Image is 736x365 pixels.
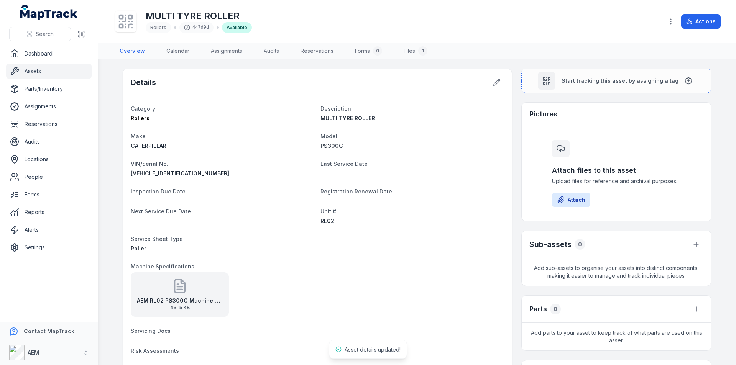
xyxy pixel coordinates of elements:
span: PS300C [320,142,343,149]
span: Rollers [150,25,166,30]
span: MULTI TYRE ROLLER [320,115,375,121]
a: Parts/Inventory [6,81,92,97]
a: Assignments [205,43,248,59]
a: Reservations [6,116,92,132]
span: [VEHICLE_IDENTIFICATION_NUMBER] [131,170,229,177]
h2: Details [131,77,156,88]
span: Next Service Due Date [131,208,191,214]
div: 0 [550,304,561,314]
a: Files1 [398,43,434,59]
span: Asset details updated! [345,346,401,353]
span: RL02 [320,218,334,224]
a: Dashboard [6,46,92,61]
span: Rollers [131,115,149,121]
strong: AEM [28,349,39,356]
a: Locations [6,152,92,167]
div: 447d9d [179,22,214,33]
a: Overview [113,43,151,59]
span: Servicing Docs [131,327,171,334]
span: Registration Renewal Date [320,188,392,195]
a: Settings [6,240,92,255]
span: Category [131,105,155,112]
span: Start tracking this asset by assigning a tag [562,77,678,85]
span: Add sub-assets to organise your assets into distinct components, making it easier to manage and t... [522,258,711,286]
strong: AEM RL02 PS300C Machine Specifications [137,297,223,304]
a: Forms [6,187,92,202]
a: Reports [6,205,92,220]
span: Model [320,133,337,139]
span: VIN/Serial No. [131,160,168,167]
span: 43.15 KB [137,304,223,311]
h1: MULTI TYRE ROLLER [146,10,252,22]
span: Description [320,105,351,112]
a: MapTrack [20,5,78,20]
div: Available [222,22,252,33]
span: Roller [131,245,146,252]
button: Actions [681,14,721,29]
a: People [6,169,92,185]
strong: Contact MapTrack [24,328,74,334]
span: Add parts to your asset to keep track of what parts are used on this asset. [522,323,711,350]
button: Search [9,27,71,41]
span: Machine Specifications [131,263,194,270]
a: Calendar [160,43,195,59]
span: Unit # [320,208,336,214]
h2: Sub-assets [529,239,572,250]
div: 0 [373,46,382,56]
span: Make [131,133,146,139]
h3: Pictures [529,109,557,119]
span: Upload files for reference and archival purposes. [552,177,681,185]
span: Search [36,30,54,38]
span: Service Sheet Type [131,236,183,242]
h3: Attach files to this asset [552,165,681,176]
div: 1 [418,46,427,56]
button: Start tracking this asset by assigning a tag [521,69,711,93]
a: Reservations [294,43,340,59]
a: Audits [258,43,285,59]
button: Attach [552,193,590,207]
h3: Parts [529,304,547,314]
span: Last Service Date [320,160,368,167]
a: Forms0 [349,43,388,59]
a: Assignments [6,99,92,114]
span: Risk Assessments [131,347,179,354]
a: Alerts [6,222,92,237]
span: CATERPILLAR [131,142,166,149]
div: 0 [575,239,585,250]
a: Assets [6,64,92,79]
span: Inspection Due Date [131,188,186,195]
a: Audits [6,134,92,149]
